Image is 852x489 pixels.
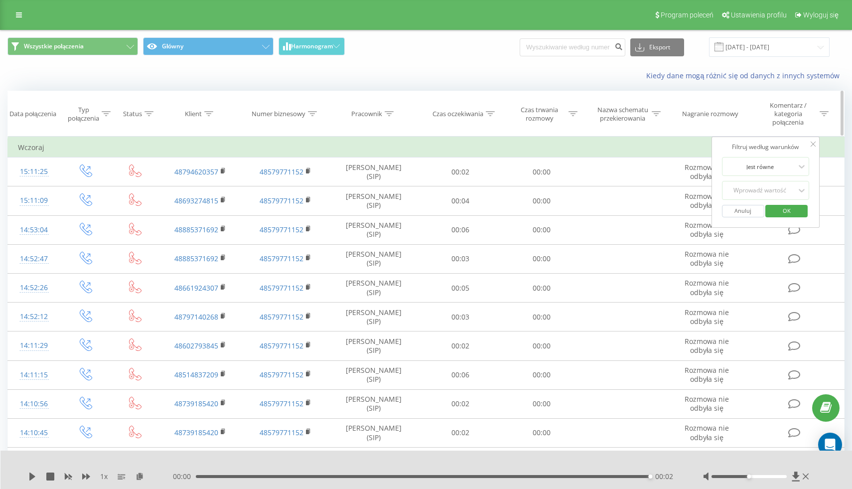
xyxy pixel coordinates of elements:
[432,110,483,118] div: Czas oczekiwania
[328,186,420,215] td: [PERSON_NAME] (SIP)
[501,158,583,186] td: 00:00
[501,331,583,360] td: 00:00
[685,278,729,297] span: Rozmowa nie odbyła się
[9,110,56,118] div: Data połączenia
[18,249,50,269] div: 14:52:47
[18,307,50,326] div: 14:52:12
[725,186,796,194] div: Wprowadź wartość
[18,220,50,240] div: 14:53:04
[174,341,218,350] a: 48602793845
[648,475,652,479] div: Accessibility label
[685,365,729,384] span: Rozmowa nie odbyła się
[685,394,729,413] span: Rozmowa nie odbyła się
[8,138,845,158] td: Wczoraj
[328,303,420,331] td: [PERSON_NAME] (SIP)
[420,448,501,477] td: 00:03
[520,38,625,56] input: Wyszukiwanie według numeru
[174,312,218,322] a: 48797140268
[501,244,583,273] td: 00:00
[596,106,649,123] div: Nazwa schematu przekierowania
[260,283,303,293] a: 48579771152
[260,370,303,379] a: 48579771152
[328,448,420,477] td: [PERSON_NAME] (SIP)
[291,43,333,50] span: Harmonogram
[646,71,845,80] a: Kiedy dane mogą różnić się od danych z innych systemów
[260,196,303,205] a: 48579771152
[174,254,218,263] a: 48885371692
[328,158,420,186] td: [PERSON_NAME] (SIP)
[328,418,420,447] td: [PERSON_NAME] (SIP)
[722,142,810,152] div: Filtruj według warunków
[173,472,196,482] span: 00:00
[260,312,303,322] a: 48579771152
[759,101,817,127] div: Komentarz / kategoria połączenia
[260,399,303,408] a: 48579771152
[100,472,108,482] span: 1 x
[260,341,303,350] a: 48579771152
[18,191,50,210] div: 15:11:09
[420,303,501,331] td: 00:03
[420,389,501,418] td: 00:02
[420,186,501,215] td: 00:04
[328,244,420,273] td: [PERSON_NAME] (SIP)
[630,38,684,56] button: Eksport
[260,225,303,234] a: 48579771152
[174,283,218,293] a: 48661924307
[501,418,583,447] td: 00:00
[501,448,583,477] td: 00:00
[513,106,566,123] div: Czas trwania rozmowy
[260,254,303,263] a: 48579771152
[328,215,420,244] td: [PERSON_NAME] (SIP)
[685,249,729,268] span: Rozmowa nie odbyła się
[68,106,99,123] div: Typ połączenia
[818,433,842,457] div: Open Intercom Messenger
[260,167,303,176] a: 48579771152
[685,163,729,181] span: Rozmowa nie odbyła się
[420,360,501,389] td: 00:06
[174,225,218,234] a: 48885371692
[18,278,50,298] div: 14:52:26
[328,360,420,389] td: [PERSON_NAME] (SIP)
[661,11,713,19] span: Program poleceń
[420,158,501,186] td: 00:02
[682,110,738,118] div: Nagranie rozmowy
[18,365,50,385] div: 14:11:15
[328,274,420,303] td: [PERSON_NAME] (SIP)
[501,389,583,418] td: 00:00
[123,110,142,118] div: Status
[252,110,305,118] div: Numer biznesowy
[7,37,138,55] button: Wszystkie połączenia
[747,475,751,479] div: Accessibility label
[185,110,202,118] div: Klient
[803,11,839,19] span: Wyloguj się
[501,186,583,215] td: 00:00
[685,191,729,210] span: Rozmowa nie odbyła się
[722,205,764,217] button: Anuluj
[765,205,808,217] button: OK
[174,167,218,176] a: 48794620357
[351,110,382,118] div: Pracownik
[420,244,501,273] td: 00:03
[420,215,501,244] td: 00:06
[174,428,218,437] a: 48739185420
[685,336,729,355] span: Rozmowa nie odbyła się
[260,428,303,437] a: 48579771152
[420,274,501,303] td: 00:05
[18,162,50,181] div: 15:11:25
[174,370,218,379] a: 48514837209
[174,196,218,205] a: 48693274815
[773,203,801,218] span: OK
[685,308,729,326] span: Rozmowa nie odbyła się
[685,220,729,239] span: Rozmowa nie odbyła się
[18,423,50,443] div: 14:10:45
[655,472,673,482] span: 00:02
[279,37,345,55] button: Harmonogram
[328,389,420,418] td: [PERSON_NAME] (SIP)
[420,331,501,360] td: 00:02
[685,423,729,442] span: Rozmowa nie odbyła się
[420,418,501,447] td: 00:02
[501,360,583,389] td: 00:00
[18,394,50,414] div: 14:10:56
[501,215,583,244] td: 00:00
[174,399,218,408] a: 48739185420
